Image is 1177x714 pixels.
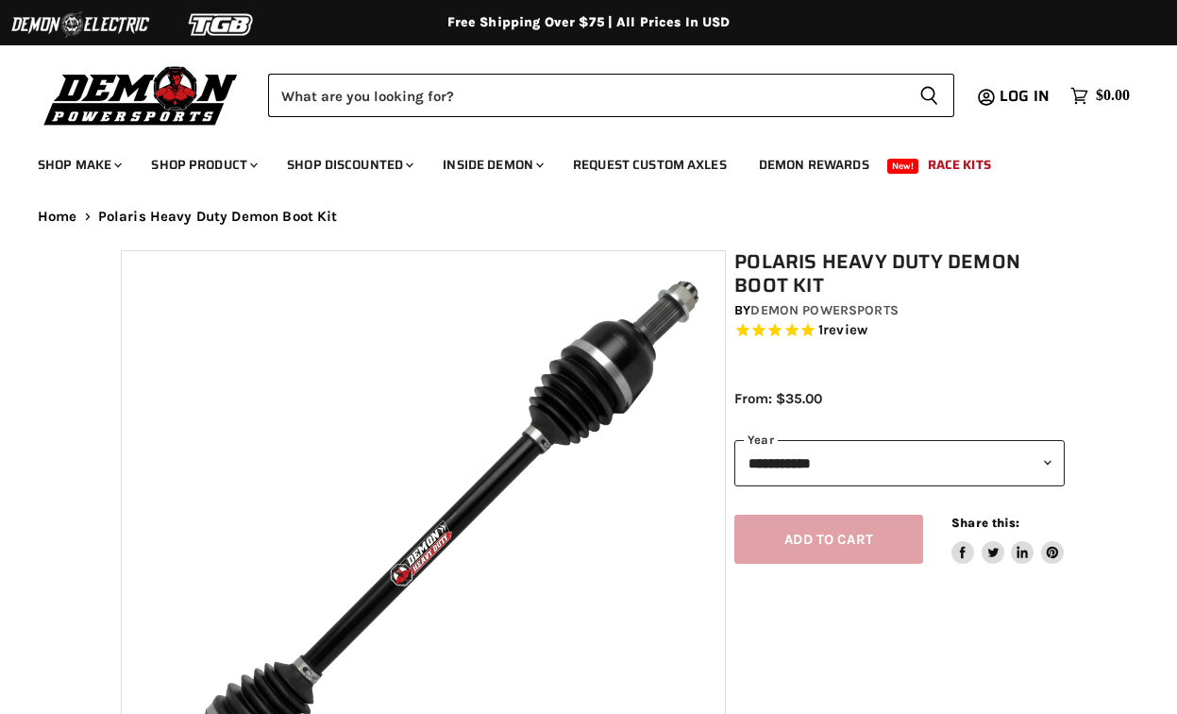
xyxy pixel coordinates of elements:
select: year [734,440,1065,486]
span: Rated 5.0 out of 5 stars 1 reviews [734,321,1065,341]
span: New! [887,159,919,174]
span: From: $35.00 [734,390,822,407]
a: Demon Powersports [750,302,898,318]
a: Shop Make [24,145,133,184]
span: Log in [1000,84,1050,108]
form: Product [268,74,954,117]
a: Demon Rewards [745,145,883,184]
div: by [734,300,1065,321]
span: $0.00 [1096,87,1130,105]
a: $0.00 [1061,82,1139,110]
img: Demon Powersports [38,61,244,128]
a: Home [38,209,77,225]
img: TGB Logo 2 [151,7,293,42]
span: 1 reviews [818,322,867,339]
a: Inside Demon [429,145,555,184]
a: Race Kits [914,145,1005,184]
span: review [823,322,867,339]
img: Demon Electric Logo 2 [9,7,151,42]
span: Polaris Heavy Duty Demon Boot Kit [98,209,338,225]
ul: Main menu [24,138,1125,184]
input: Search [268,74,904,117]
h1: Polaris Heavy Duty Demon Boot Kit [734,250,1065,297]
aside: Share this: [951,515,1064,565]
a: Log in [991,88,1061,105]
button: Search [904,74,954,117]
a: Shop Product [137,145,269,184]
span: Share this: [951,516,1019,530]
a: Request Custom Axles [559,145,741,184]
a: Shop Discounted [273,145,425,184]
